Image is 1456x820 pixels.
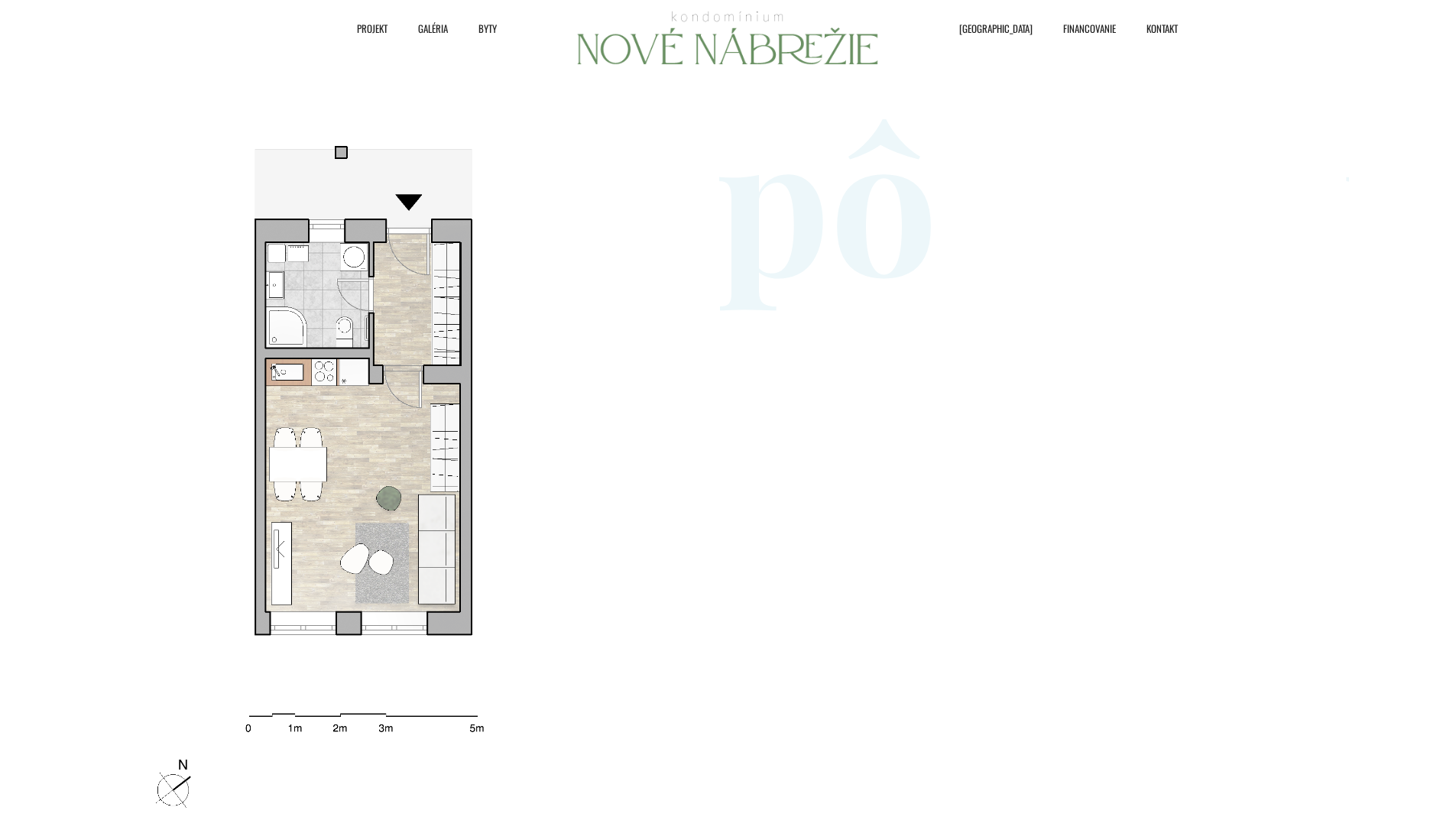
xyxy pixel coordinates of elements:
[478,17,497,40] span: Byty
[715,82,830,311] span: p
[1040,17,1124,40] a: Financovanie
[1063,17,1116,40] span: Financovanie
[456,17,504,40] a: Byty
[1124,17,1185,40] a: Kontakt
[1146,17,1178,40] span: Kontakt
[395,17,456,40] a: Galéria
[334,17,395,40] a: Projekt
[357,17,388,40] span: Projekt
[959,17,1033,40] span: [GEOGRAPHIC_DATA]
[418,17,448,40] span: Galéria
[936,17,1040,40] a: [GEOGRAPHIC_DATA]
